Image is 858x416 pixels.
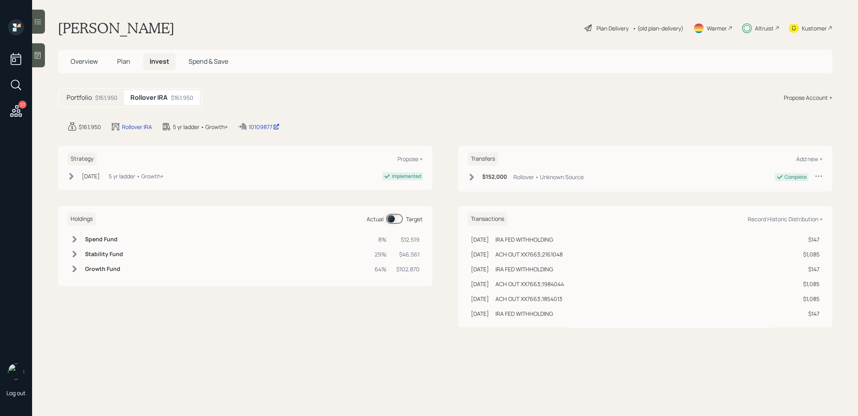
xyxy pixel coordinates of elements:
[8,363,24,380] img: treva-nostdahl-headshot.png
[375,265,387,273] div: 64%
[396,250,420,258] div: $46,561
[150,57,169,66] span: Invest
[471,309,489,318] div: [DATE]
[189,57,228,66] span: Spend & Save
[471,250,489,258] div: [DATE]
[785,174,807,181] div: Complete
[495,265,553,273] div: IRA FED WITHHOLDING
[122,123,152,131] div: Rollover IRA
[803,280,819,288] div: $1,085
[375,235,387,244] div: 8%
[803,295,819,303] div: $1,085
[249,123,280,131] div: 10109877
[495,250,563,258] div: ACH OUT XX7663;2161048
[392,173,421,180] div: Implemented
[471,265,489,273] div: [DATE]
[495,280,564,288] div: ACH OUT XX7663;1984044
[396,235,420,244] div: $12,519
[755,24,774,32] div: Altruist
[468,152,498,166] h6: Transfers
[95,93,118,102] div: $161,950
[468,212,507,226] h6: Transactions
[79,123,101,131] div: $161,950
[117,57,130,66] span: Plan
[18,101,26,109] div: 27
[803,250,819,258] div: $1,085
[802,24,827,32] div: Kustomer
[596,24,629,32] div: Plan Delivery
[482,174,507,180] h6: $152,000
[396,265,420,273] div: $102,870
[67,212,96,226] h6: Holdings
[130,94,168,101] h5: Rollover IRA
[67,94,92,101] h5: Portfolio
[367,215,383,223] div: Actual
[495,235,553,244] div: IRA FED WITHHOLDING
[82,172,100,180] div: [DATE]
[471,295,489,303] div: [DATE]
[109,172,164,180] div: 5 yr ladder • Growth+
[406,215,423,223] div: Target
[85,266,123,273] h6: Growth Fund
[803,265,819,273] div: $147
[85,236,123,243] h6: Spend Fund
[471,235,489,244] div: [DATE]
[633,24,684,32] div: • (old plan-delivery)
[803,309,819,318] div: $147
[6,389,26,397] div: Log out
[375,250,387,258] div: 29%
[173,123,228,131] div: 5 yr ladder • Growth+
[71,57,98,66] span: Overview
[803,235,819,244] div: $147
[58,19,174,37] h1: [PERSON_NAME]
[495,309,553,318] div: IRA FED WITHHOLDING
[85,251,123,258] h6: Stability Fund
[171,93,193,102] div: $161,950
[398,155,423,163] div: Propose +
[67,152,97,166] h6: Strategy
[748,215,823,223] div: Record Historic Distribution +
[513,173,584,181] div: Rollover • Unknown Source
[784,93,832,102] div: Propose Account +
[495,295,562,303] div: ACH OUT XX7663;1854013
[796,155,823,163] div: Add new +
[471,280,489,288] div: [DATE]
[707,24,727,32] div: Warmer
